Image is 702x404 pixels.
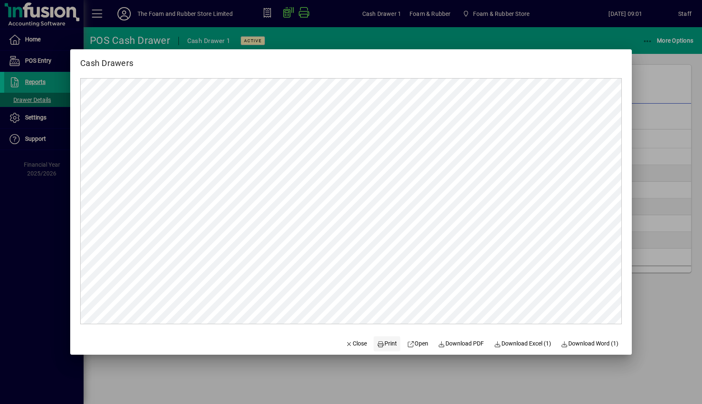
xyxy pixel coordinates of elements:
[558,336,622,351] button: Download Word (1)
[435,336,488,351] a: Download PDF
[438,339,484,348] span: Download PDF
[491,336,554,351] button: Download Excel (1)
[377,339,397,348] span: Print
[70,49,143,70] h2: Cash Drawers
[346,339,367,348] span: Close
[374,336,400,351] button: Print
[342,336,371,351] button: Close
[561,339,619,348] span: Download Word (1)
[494,339,551,348] span: Download Excel (1)
[404,336,432,351] a: Open
[407,339,428,348] span: Open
